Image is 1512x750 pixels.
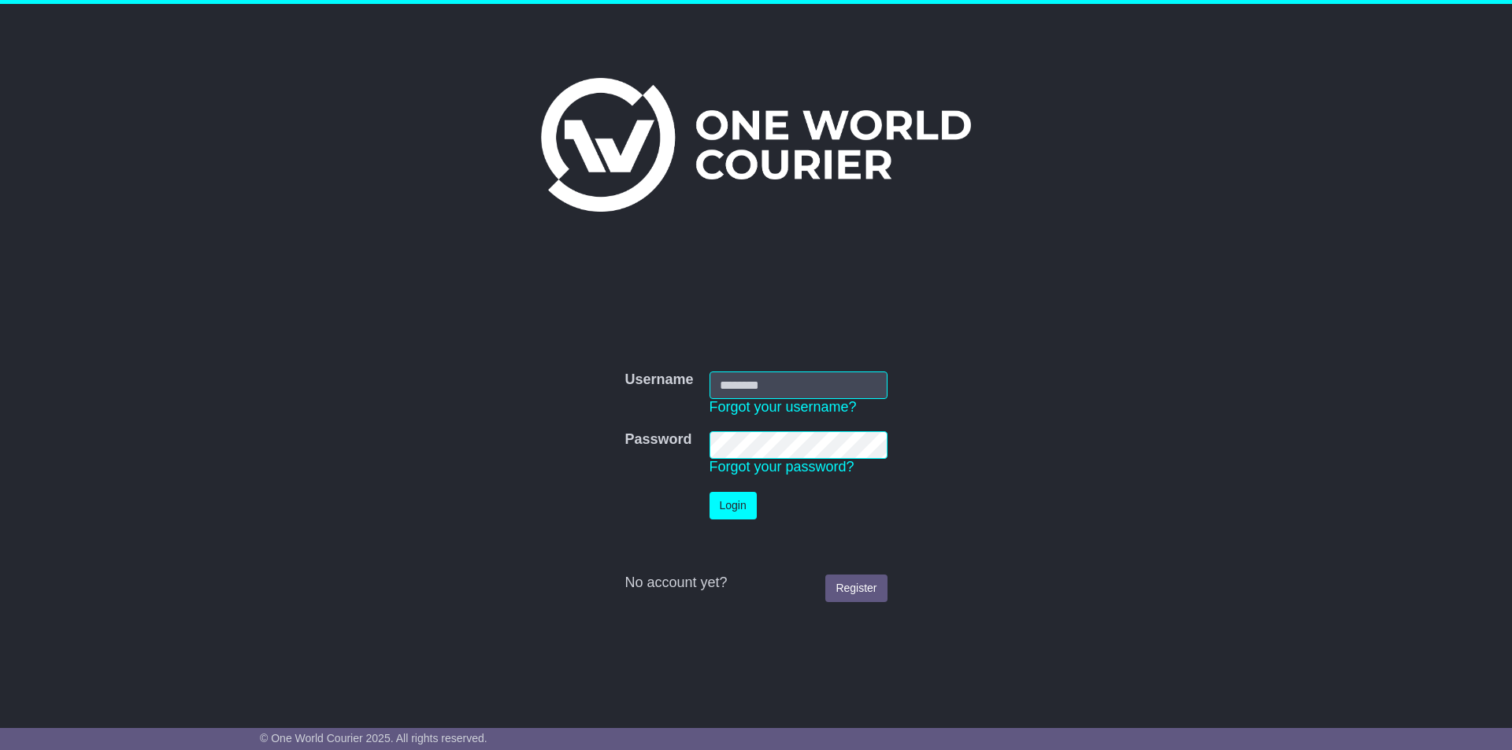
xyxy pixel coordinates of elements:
a: Register [825,575,887,602]
label: Username [624,371,693,389]
div: No account yet? [624,575,887,592]
label: Password [624,431,691,449]
a: Forgot your password? [710,459,854,475]
img: One World [541,78,971,212]
button: Login [710,492,757,519]
a: Forgot your username? [710,399,857,415]
span: © One World Courier 2025. All rights reserved. [260,732,487,744]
